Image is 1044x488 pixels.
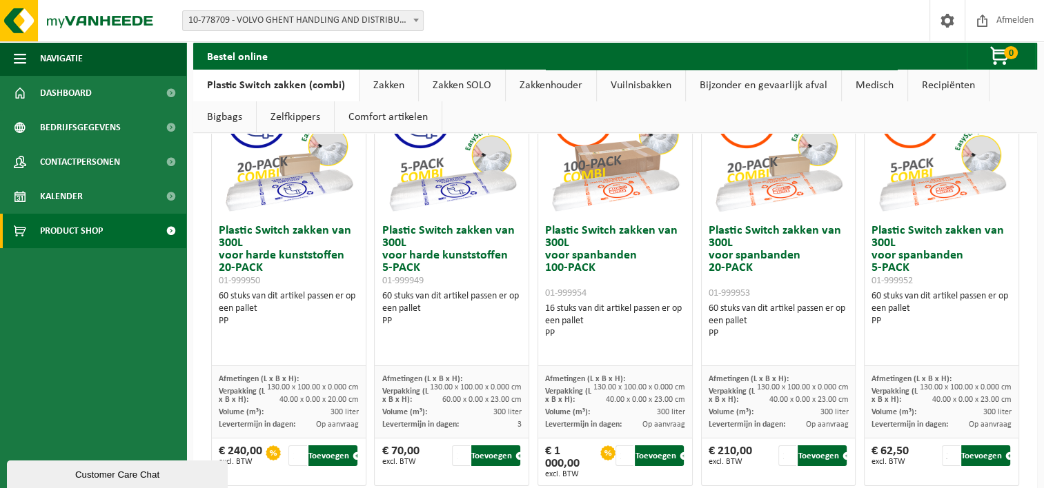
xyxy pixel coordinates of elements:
[709,375,789,383] span: Afmetingen (L x B x H):
[219,420,295,429] span: Levertermijn in dagen:
[452,445,470,466] input: 1
[983,408,1012,416] span: 300 liter
[709,408,754,416] span: Volume (m³):
[873,80,1011,218] img: 01-999952
[805,420,848,429] span: Op aanvraag
[382,276,423,286] span: 01-999949
[686,70,841,101] a: Bijzonder en gevaarlijk afval
[545,303,685,340] div: 16 stuks van dit artikel passen er op een pallet
[40,76,92,110] span: Dashboard
[545,375,625,383] span: Afmetingen (L x B x H):
[506,70,596,101] a: Zakkenhouder
[193,70,359,101] a: Plastic Switch zakken (combi)
[279,396,359,404] span: 40.00 x 0.00 x 20.00 cm
[798,445,847,466] button: Toevoegen
[709,445,752,466] div: € 210,00
[335,101,442,133] a: Comfort artikelen
[219,445,262,466] div: € 240,00
[267,383,359,392] span: 130.00 x 100.00 x 0.000 cm
[193,42,282,69] h2: Bestel online
[615,445,633,466] input: 1
[545,445,597,478] div: € 1 000,00
[219,225,359,287] h3: Plastic Switch zakken van 300L voor harde kunststoffen 20-PACK
[182,10,424,31] span: 10-778709 - VOLVO GHENT HANDLING AND DISTRIBUTION - DESTELDONK
[871,375,952,383] span: Afmetingen (L x B x H):
[756,383,848,392] span: 130.00 x 100.00 x 0.000 cm
[642,420,685,429] span: Op aanvraag
[871,458,909,466] span: excl. BTW
[471,445,520,466] button: Toevoegen
[419,70,505,101] a: Zakken SOLO
[382,445,419,466] div: € 70,00
[545,470,597,478] span: excl. BTW
[518,420,522,429] span: 3
[908,70,989,101] a: Recipiënten
[545,225,685,299] h3: Plastic Switch zakken van 300L voor spanbanden 100-PACK
[1004,46,1018,59] span: 0
[871,276,913,286] span: 01-999952
[545,288,587,298] span: 01-999954
[709,387,755,404] span: Verpakking (L x B x H):
[219,315,359,327] div: PP
[40,145,120,179] span: Contactpersonen
[382,225,522,287] h3: Plastic Switch zakken van 300L voor harde kunststoffen 5-PACK
[219,276,260,286] span: 01-999950
[709,288,750,298] span: 01-999953
[382,315,522,327] div: PP
[657,408,685,416] span: 300 liter
[709,458,752,466] span: excl. BTW
[545,327,685,340] div: PP
[288,445,306,466] input: 1
[382,375,462,383] span: Afmetingen (L x B x H):
[709,420,785,429] span: Levertermijn in dagen:
[635,445,683,466] button: Toevoegen
[709,225,849,299] h3: Plastic Switch zakken van 300L voor spanbanden 20-PACK
[545,408,590,416] span: Volume (m³):
[820,408,848,416] span: 300 liter
[709,303,849,340] div: 60 stuks van dit artikel passen er op een pallet
[219,387,265,404] span: Verpakking (L x B x H):
[219,408,264,416] span: Volume (m³):
[967,42,1036,70] button: 0
[382,420,458,429] span: Levertermijn in dagen:
[932,396,1012,404] span: 40.00 x 0.00 x 23.00 cm
[871,315,1012,327] div: PP
[545,387,591,404] span: Verpakking (L x B x H):
[871,225,1012,287] h3: Plastic Switch zakken van 300L voor spanbanden 5-PACK
[545,420,622,429] span: Levertermijn in dagen:
[382,408,426,416] span: Volume (m³):
[871,445,909,466] div: € 62,50
[871,420,948,429] span: Levertermijn in dagen:
[383,80,521,218] img: 01-999949
[219,375,299,383] span: Afmetingen (L x B x H):
[360,70,418,101] a: Zakken
[193,101,256,133] a: Bigbags
[606,396,685,404] span: 40.00 x 0.00 x 23.00 cm
[871,387,918,404] span: Verpakking (L x B x H):
[709,327,849,340] div: PP
[597,70,685,101] a: Vuilnisbakken
[769,396,848,404] span: 40.00 x 0.00 x 23.00 cm
[778,445,796,466] input: 1
[257,101,334,133] a: Zelfkippers
[40,41,83,76] span: Navigatie
[183,11,423,30] span: 10-778709 - VOLVO GHENT HANDLING AND DISTRIBUTION - DESTELDONK
[969,420,1012,429] span: Op aanvraag
[920,383,1012,392] span: 130.00 x 100.00 x 0.000 cm
[40,110,121,145] span: Bedrijfsgegevens
[316,420,359,429] span: Op aanvraag
[493,408,522,416] span: 300 liter
[709,80,847,218] img: 01-999953
[7,458,230,488] iframe: chat widget
[331,408,359,416] span: 300 liter
[961,445,1010,466] button: Toevoegen
[442,396,522,404] span: 60.00 x 0.00 x 23.00 cm
[219,290,359,327] div: 60 stuks van dit artikel passen er op een pallet
[219,458,262,466] span: excl. BTW
[382,458,419,466] span: excl. BTW
[942,445,960,466] input: 1
[40,214,103,248] span: Product Shop
[546,80,684,218] img: 01-999954
[382,387,428,404] span: Verpakking (L x B x H):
